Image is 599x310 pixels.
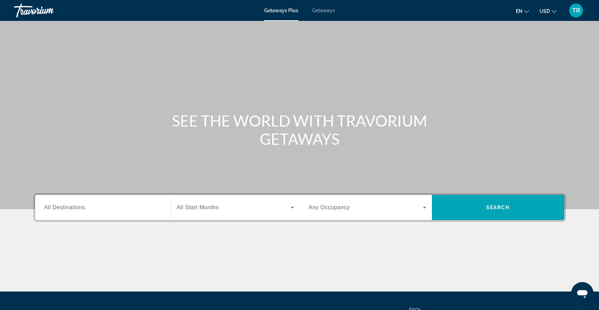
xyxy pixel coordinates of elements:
span: All Destinations [44,204,85,210]
span: Any Occupancy [309,204,350,210]
span: en [516,8,522,14]
button: Change language [516,6,529,16]
span: TR [572,7,580,14]
button: Change currency [539,6,557,16]
h1: SEE THE WORLD WITH TRAVORIUM GETAWAYS [169,112,430,148]
span: Search [486,205,510,210]
div: Search widget [35,195,564,220]
a: Getaways [312,8,335,13]
button: User Menu [567,3,585,18]
a: Travorium [14,1,84,20]
button: Search [432,195,564,220]
a: Getaways Plus [264,8,298,13]
iframe: Button to launch messaging window [571,282,593,304]
span: USD [539,8,550,14]
span: All Start Months [177,204,219,210]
